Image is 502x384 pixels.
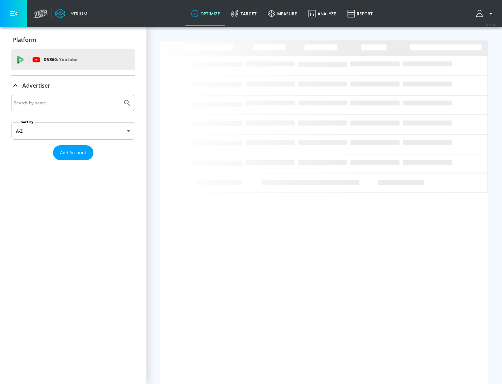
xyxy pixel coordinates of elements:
[20,120,35,124] label: Sort By
[13,36,36,44] p: Platform
[44,56,77,64] p: DV360:
[342,1,378,26] a: Report
[11,160,135,166] nav: list of Advertiser
[11,76,135,95] div: Advertiser
[303,1,342,26] a: Analyze
[60,149,86,157] span: Add Account
[226,1,262,26] a: Target
[14,98,120,108] input: Search by name
[185,1,226,26] a: optimize
[11,30,135,50] div: Platform
[59,56,77,63] p: Youtube
[485,23,495,27] span: v 4.25.4
[53,145,93,160] button: Add Account
[11,49,135,70] div: DV360: Youtube
[11,122,135,140] div: A-Z
[22,82,50,89] p: Advertiser
[262,1,303,26] a: measure
[11,95,135,166] div: Advertiser
[68,10,88,17] div: Atrium
[55,8,88,19] a: Atrium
